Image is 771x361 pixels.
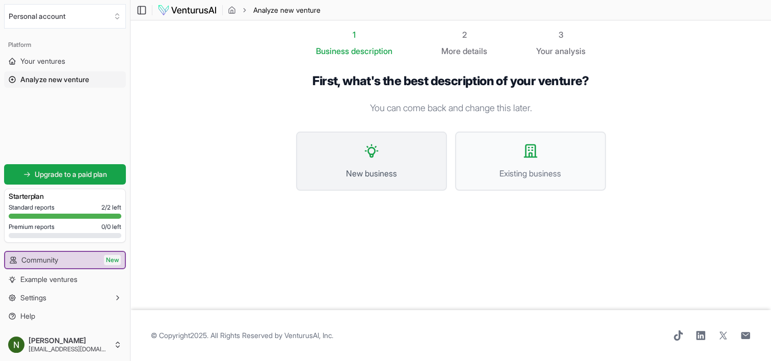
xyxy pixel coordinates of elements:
[466,167,595,179] span: Existing business
[21,255,58,265] span: Community
[307,167,436,179] span: New business
[20,293,46,303] span: Settings
[4,4,126,29] button: Select an organization
[29,336,110,345] span: [PERSON_NAME]
[441,45,461,57] span: More
[555,46,586,56] span: analysis
[284,331,332,340] a: VenturusAI, Inc
[101,203,121,212] span: 2 / 2 left
[9,203,55,212] span: Standard reports
[228,5,321,15] nav: breadcrumb
[536,29,586,41] div: 3
[4,164,126,185] a: Upgrade to a paid plan
[4,71,126,88] a: Analyze new venture
[151,330,333,341] span: © Copyright 2025 . All Rights Reserved by .
[4,308,126,324] a: Help
[4,37,126,53] div: Platform
[441,29,487,41] div: 2
[536,45,553,57] span: Your
[157,4,217,16] img: logo
[4,332,126,357] button: [PERSON_NAME][EMAIL_ADDRESS][DOMAIN_NAME]
[455,132,606,191] button: Existing business
[20,311,35,321] span: Help
[4,290,126,306] button: Settings
[9,191,121,201] h3: Starter plan
[296,132,447,191] button: New business
[316,45,349,57] span: Business
[104,255,121,265] span: New
[8,337,24,353] img: ACg8ocJeE_8uk4adpZOgFDSMN61lbeB0sockSTUgb82iKtUHDsn28Q=s96-c
[296,73,606,89] h1: First, what's the best description of your venture?
[101,223,121,231] span: 0 / 0 left
[29,345,110,353] span: [EMAIL_ADDRESS][DOMAIN_NAME]
[463,46,487,56] span: details
[316,29,392,41] div: 1
[5,252,125,268] a: CommunityNew
[9,223,55,231] span: Premium reports
[253,5,321,15] span: Analyze new venture
[4,271,126,288] a: Example ventures
[296,101,606,115] p: You can come back and change this later.
[20,74,89,85] span: Analyze new venture
[20,274,77,285] span: Example ventures
[20,56,65,66] span: Your ventures
[4,53,126,69] a: Your ventures
[351,46,392,56] span: description
[35,169,107,179] span: Upgrade to a paid plan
